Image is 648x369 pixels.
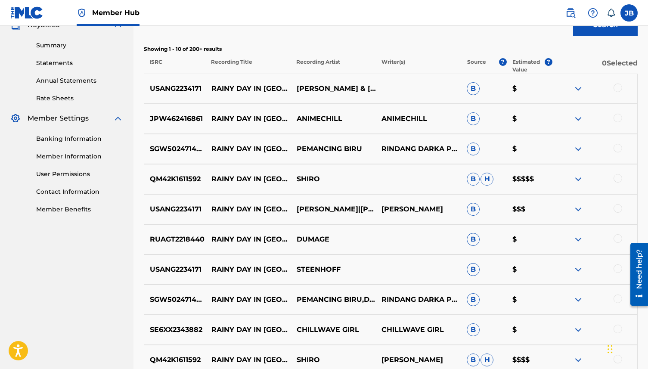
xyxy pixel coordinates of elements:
[10,113,21,124] img: Member Settings
[36,170,123,179] a: User Permissions
[573,84,583,94] img: expand
[144,204,205,214] p: USANG2234171
[144,174,205,184] p: QM42K1611592
[205,355,291,365] p: RAINY DAY IN [GEOGRAPHIC_DATA]
[144,295,205,305] p: SGW502471480
[573,204,583,214] img: expand
[545,58,552,66] span: ?
[205,84,291,94] p: RAINY DAY IN [GEOGRAPHIC_DATA]
[573,114,583,124] img: expand
[507,264,552,275] p: $
[467,173,480,186] span: B
[36,94,123,103] a: Rate Sheets
[291,174,376,184] p: SHIRO
[481,353,493,366] span: H
[584,4,601,22] div: Help
[552,58,638,74] p: 0 Selected
[205,234,291,245] p: RAINY DAY IN [GEOGRAPHIC_DATA]
[376,355,461,365] p: [PERSON_NAME]
[144,264,205,275] p: USANG2234171
[573,325,583,335] img: expand
[36,59,123,68] a: Statements
[205,295,291,305] p: RAINY DAY IN [GEOGRAPHIC_DATA]
[507,144,552,154] p: $
[36,187,123,196] a: Contact Information
[144,84,205,94] p: USANG2234171
[144,45,638,53] p: Showing 1 - 10 of 200+ results
[291,295,376,305] p: PEMANCING BIRU,DREAM LIKE MELODIES
[144,58,205,74] p: ISRC
[144,325,205,335] p: SE6XX2343882
[573,355,583,365] img: expand
[507,114,552,124] p: $
[467,143,480,155] span: B
[10,6,43,19] img: MLC Logo
[376,114,461,124] p: ANIMECHILL
[507,355,552,365] p: $$$$
[291,144,376,154] p: PEMANCING BIRU
[205,58,291,74] p: Recording Title
[620,4,638,22] div: User Menu
[291,204,376,214] p: [PERSON_NAME]|[PERSON_NAME]
[562,4,579,22] a: Public Search
[291,114,376,124] p: ANIMECHILL
[291,84,376,94] p: [PERSON_NAME] & [PERSON_NAME]
[605,328,648,369] iframe: Chat Widget
[467,323,480,336] span: B
[481,173,493,186] span: H
[467,82,480,95] span: B
[36,205,123,214] a: Member Benefits
[467,293,480,306] span: B
[507,204,552,214] p: $$$
[376,204,461,214] p: [PERSON_NAME]
[291,264,376,275] p: STEENHOFF
[291,325,376,335] p: CHILLWAVE GIRL
[291,355,376,365] p: SHIRO
[205,114,291,124] p: RAINY DAY IN [GEOGRAPHIC_DATA]
[113,113,123,124] img: expand
[573,295,583,305] img: expand
[36,134,123,143] a: Banking Information
[144,355,205,365] p: QM42K1611592
[28,113,89,124] span: Member Settings
[467,203,480,216] span: B
[205,144,291,154] p: RAINY DAY IN [GEOGRAPHIC_DATA]
[573,174,583,184] img: expand
[507,325,552,335] p: $
[565,8,576,18] img: search
[573,264,583,275] img: expand
[205,204,291,214] p: RAINY DAY IN [GEOGRAPHIC_DATA]
[144,234,205,245] p: RUAGT2218440
[92,8,140,18] span: Member Hub
[376,144,461,154] p: RINDANG DARKA PURWAKALA
[608,336,613,362] div: Drag
[205,264,291,275] p: RAINY DAY IN [GEOGRAPHIC_DATA]
[291,58,376,74] p: Recording Artist
[467,112,480,125] span: B
[36,76,123,85] a: Annual Statements
[144,144,205,154] p: SGW502471480
[507,234,552,245] p: $
[205,325,291,335] p: RAINY DAY IN [GEOGRAPHIC_DATA]
[376,58,461,74] p: Writer(s)
[291,234,376,245] p: DUMAGE
[607,9,615,17] div: Notifications
[507,295,552,305] p: $
[376,295,461,305] p: RINDANG DARKA PURWAKALA
[36,41,123,50] a: Summary
[573,234,583,245] img: expand
[467,58,486,74] p: Source
[499,58,507,66] span: ?
[77,8,87,18] img: Top Rightsholder
[507,84,552,94] p: $
[573,144,583,154] img: expand
[624,239,648,309] iframe: Resource Center
[144,114,205,124] p: JPW462416861
[467,233,480,246] span: B
[588,8,598,18] img: help
[467,353,480,366] span: B
[376,325,461,335] p: CHILLWAVE GIRL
